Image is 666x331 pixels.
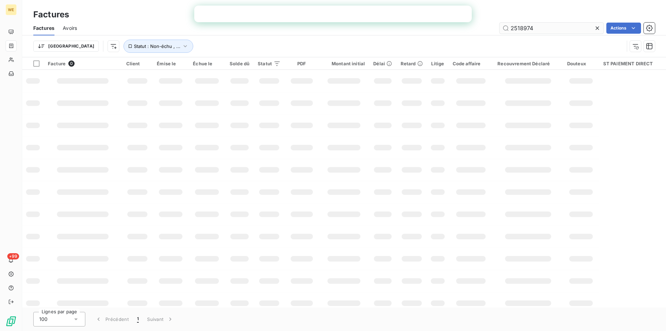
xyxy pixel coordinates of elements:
div: Échue le [193,61,221,66]
span: Avoirs [63,25,77,32]
span: Factures [33,25,54,32]
div: Client [126,61,149,66]
div: ST PAIEMENT DIRECT [603,61,662,66]
span: 100 [39,316,48,323]
div: Recouvrement Déclaré [497,61,559,66]
div: PDF [289,61,315,66]
span: 1 [137,316,139,323]
h3: Factures [33,8,69,21]
button: Actions [606,23,641,34]
div: Retard [401,61,423,66]
button: [GEOGRAPHIC_DATA] [33,41,99,52]
img: Logo LeanPay [6,316,17,327]
div: Montant initial [323,61,365,66]
div: Douteux [567,61,595,66]
iframe: Intercom live chat bannière [194,6,472,22]
div: Litige [431,61,444,66]
div: Émise le [157,61,185,66]
button: Statut : Non-échu , ... [123,40,193,53]
div: Solde dû [229,61,249,66]
span: Facture [48,61,66,66]
button: Suivant [143,312,178,326]
div: WE [6,4,17,15]
span: Statut : Non-échu , ... [134,43,180,49]
input: Rechercher [499,23,604,34]
span: 0 [68,60,75,67]
button: 1 [133,312,143,326]
div: Statut [258,61,281,66]
button: Précédent [91,312,133,326]
span: +99 [7,253,19,259]
div: Délai [373,61,392,66]
iframe: Intercom live chat [642,307,659,324]
div: Code affaire [453,61,489,66]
